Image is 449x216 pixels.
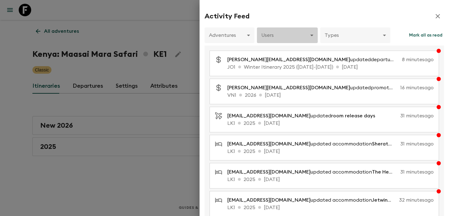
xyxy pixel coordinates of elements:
span: [EMAIL_ADDRESS][DOMAIN_NAME] [227,113,311,118]
p: LK1 2025 [DATE] [227,120,434,127]
span: Jetwing Yala [372,198,402,203]
p: 16 minutes ago [400,84,434,91]
span: [EMAIL_ADDRESS][DOMAIN_NAME] [227,198,311,203]
h2: Activity Feed [205,12,249,20]
div: Adventures [205,27,254,44]
p: 8 minutes ago [402,56,434,63]
span: [PERSON_NAME][EMAIL_ADDRESS][DOMAIN_NAME] [227,57,350,62]
p: 31 minutes ago [383,112,434,120]
p: LK1 2025 [DATE] [227,204,434,211]
span: The Heritage Galle Fort [372,169,429,174]
p: updated accommodation [227,168,398,176]
p: 31 minutes ago [400,168,434,176]
p: updated [227,112,380,120]
div: Users [257,27,318,44]
p: updated promotional discounts [227,84,398,91]
span: room release days [331,113,375,118]
span: [EMAIL_ADDRESS][DOMAIN_NAME] [227,169,311,174]
span: [PERSON_NAME][EMAIL_ADDRESS][DOMAIN_NAME] [227,85,350,90]
p: LK1 2025 [DATE] [227,148,434,155]
div: Types [320,27,390,44]
p: 31 minutes ago [400,140,434,148]
p: VN1 2026 [DATE] [227,91,434,99]
button: Mark all as read [408,27,444,43]
span: [EMAIL_ADDRESS][DOMAIN_NAME] [227,141,311,146]
p: updated accommodation [227,140,398,148]
p: updated accommodation [227,196,397,204]
p: JO1 Winter Itinerary 2025 ([DATE]-[DATE]) [DATE] [227,63,434,71]
p: LK1 2025 [DATE] [227,176,434,183]
p: 32 minutes ago [399,196,434,204]
p: updated departure prices [227,56,399,63]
